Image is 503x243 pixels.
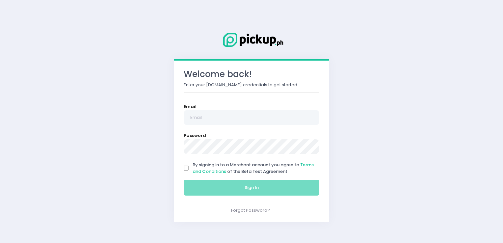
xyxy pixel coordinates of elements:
button: Sign In [184,180,319,196]
input: Email [184,110,319,125]
label: Password [184,132,206,139]
span: By signing in to a Merchant account you agree to of the Beta Test Agreement [193,162,314,175]
label: Email [184,103,197,110]
a: Forgot Password? [231,207,270,213]
span: Sign In [245,184,259,191]
h3: Welcome back! [184,69,319,79]
img: Logo [219,32,284,48]
a: Terms and Conditions [193,162,314,175]
p: Enter your [DOMAIN_NAME] credentials to get started. [184,82,319,88]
